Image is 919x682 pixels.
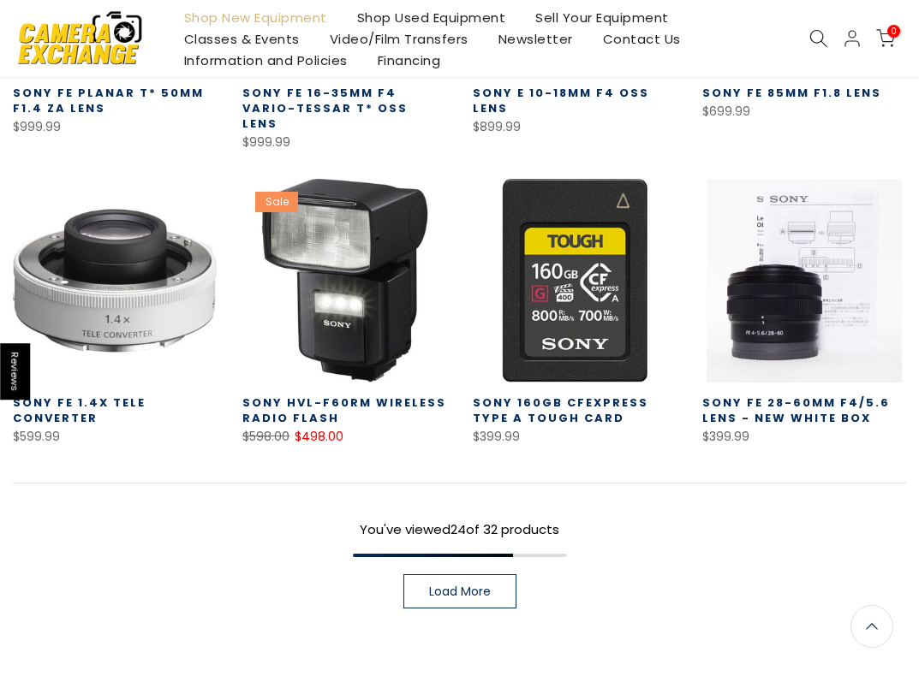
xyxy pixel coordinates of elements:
a: Sony FE 16-35mm F4 Vario-Tessar T* OSS Lens [242,85,408,132]
a: Load More [403,574,516,608]
a: Sony E 10-18mm F4 OSS Lens [473,85,649,116]
a: Sony 160GB CFexpress Type A Tough Card [473,394,648,426]
div: $699.99 [702,101,906,122]
a: Sony FE 1.4X Tele Converter [13,394,146,426]
div: $399.99 [702,426,906,448]
a: Contact Us [588,28,695,50]
a: Back to the top [850,605,893,648]
a: Information and Policies [169,50,362,71]
a: Shop Used Equipment [342,7,521,28]
a: Financing [362,50,456,71]
div: $599.99 [13,426,217,448]
a: Video/Film Transfers [314,28,483,50]
div: $399.99 [473,426,677,448]
div: $999.99 [242,132,446,153]
a: Sony HVL-F60RM Wireless Radio Flash [242,394,446,426]
a: Sell Your Equipment [521,7,684,28]
ins: $498.00 [295,426,343,448]
div: $899.99 [473,116,677,138]
a: Sony FE 28-60mm f4/5.6 Lens - New White Box [702,394,890,426]
a: 0 [876,29,895,48]
span: You've viewed of 32 products [360,520,559,538]
span: 24 [451,520,466,538]
div: $999.99 [13,116,217,138]
a: Sony FE 85mm F1.8 Lens [702,85,881,101]
a: Newsletter [483,28,588,50]
a: Sony FE Planar T* 50mm F1.4 ZA Lens [13,85,204,116]
a: Shop New Equipment [169,7,342,28]
span: 0 [887,25,900,38]
span: Load More [429,585,491,597]
a: Classes & Events [169,28,314,50]
del: $598.00 [242,428,289,445]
